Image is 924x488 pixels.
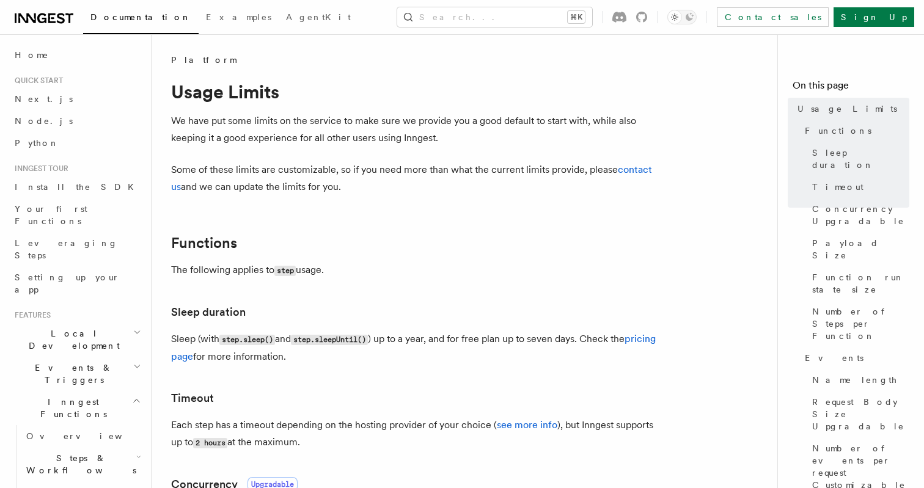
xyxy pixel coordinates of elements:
span: Overview [26,431,152,441]
span: Install the SDK [15,182,141,192]
a: Your first Functions [10,198,144,232]
a: Node.js [10,110,144,132]
span: Python [15,138,59,148]
a: Request Body Size Upgradable [807,391,909,437]
span: Examples [206,12,271,22]
span: Local Development [10,327,133,352]
span: Documentation [90,12,191,22]
span: Next.js [15,94,73,104]
a: Leveraging Steps [10,232,144,266]
h4: On this page [793,78,909,98]
span: Node.js [15,116,73,126]
a: AgentKit [279,4,358,33]
a: Timeout [807,176,909,198]
a: Number of Steps per Function [807,300,909,347]
a: Install the SDK [10,176,144,198]
button: Steps & Workflows [21,447,144,481]
a: Sleep duration [807,142,909,176]
a: Function run state size [807,266,909,300]
a: Sleep duration [171,304,246,321]
span: Quick start [10,76,63,86]
span: Steps & Workflows [21,452,136,476]
p: Each step has a timeout depending on the hosting provider of your choice ( ), but Inngest support... [171,417,660,451]
a: Functions [800,120,909,142]
a: Next.js [10,88,144,110]
button: Local Development [10,322,144,357]
a: see more info [497,419,557,431]
button: Events & Triggers [10,357,144,391]
a: Timeout [171,390,214,407]
span: Events & Triggers [10,362,133,386]
span: Name length [812,374,898,386]
a: Usage Limits [793,98,909,120]
span: Number of Steps per Function [812,305,909,342]
a: Examples [199,4,279,33]
p: We have put some limits on the service to make sure we provide you a good default to start with, ... [171,112,660,147]
p: Some of these limits are customizable, so if you need more than what the current limits provide, ... [171,161,660,195]
span: Features [10,310,51,320]
span: Function run state size [812,271,909,296]
span: Concurrency Upgradable [812,203,909,227]
a: Concurrency Upgradable [807,198,909,232]
span: Events [805,352,864,364]
span: Sleep duration [812,147,909,171]
span: Payload Size [812,237,909,261]
h1: Usage Limits [171,81,660,103]
span: Your first Functions [15,204,87,226]
button: Toggle dark mode [667,10,697,24]
code: step.sleep() [219,335,275,345]
a: Setting up your app [10,266,144,300]
span: Request Body Size Upgradable [812,396,909,432]
a: Python [10,132,144,154]
p: The following applies to usage. [171,261,660,279]
span: Functions [805,125,871,137]
a: Sign Up [834,7,914,27]
span: Inngest Functions [10,396,132,420]
a: Payload Size [807,232,909,266]
button: Search...⌘K [397,7,592,27]
span: Home [15,49,49,61]
a: Name length [807,369,909,391]
span: Usage Limits [798,103,897,115]
code: step.sleepUntil() [291,335,368,345]
span: Leveraging Steps [15,238,118,260]
a: Overview [21,425,144,447]
code: 2 hours [193,438,227,448]
p: Sleep (with and ) up to a year, and for free plan up to seven days. Check the for more information. [171,330,660,365]
span: AgentKit [286,12,351,22]
span: Timeout [812,181,864,193]
code: step [274,266,296,276]
button: Inngest Functions [10,391,144,425]
span: Platform [171,54,236,66]
a: Home [10,44,144,66]
span: Inngest tour [10,164,68,173]
a: Contact sales [717,7,829,27]
a: Events [800,347,909,369]
a: Documentation [83,4,199,34]
kbd: ⌘K [568,11,585,23]
a: Functions [171,235,237,252]
span: Setting up your app [15,272,120,294]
